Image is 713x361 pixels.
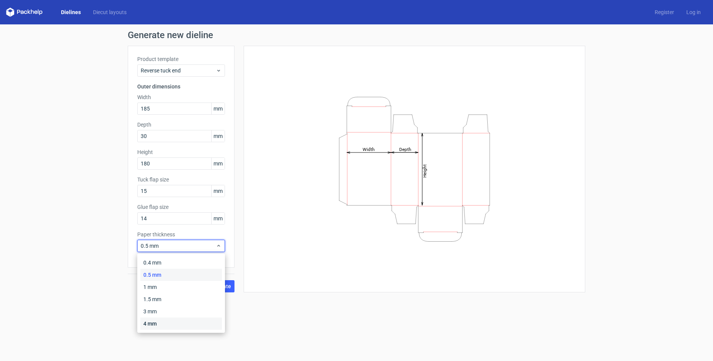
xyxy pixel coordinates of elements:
div: 1.5 mm [140,293,222,305]
label: Paper thickness [137,231,225,238]
div: 4 mm [140,318,222,330]
label: Width [137,93,225,101]
span: 0.5 mm [141,242,216,250]
h1: Generate new dieline [128,30,585,40]
div: 3 mm [140,305,222,318]
label: Depth [137,121,225,128]
span: Reverse tuck end [141,67,216,74]
tspan: Width [363,146,375,152]
div: 0.4 mm [140,257,222,269]
div: 0.5 mm [140,269,222,281]
label: Glue flap size [137,203,225,211]
a: Log in [680,8,707,16]
span: mm [211,158,225,169]
label: Height [137,148,225,156]
a: Dielines [55,8,87,16]
tspan: Height [422,164,427,177]
label: Tuck flap size [137,176,225,183]
label: Product template [137,55,225,63]
span: mm [211,130,225,142]
a: Register [649,8,680,16]
h3: Outer dimensions [137,83,225,90]
div: 1 mm [140,281,222,293]
span: mm [211,103,225,114]
tspan: Depth [399,146,411,152]
span: mm [211,185,225,197]
span: mm [211,213,225,224]
a: Diecut layouts [87,8,133,16]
